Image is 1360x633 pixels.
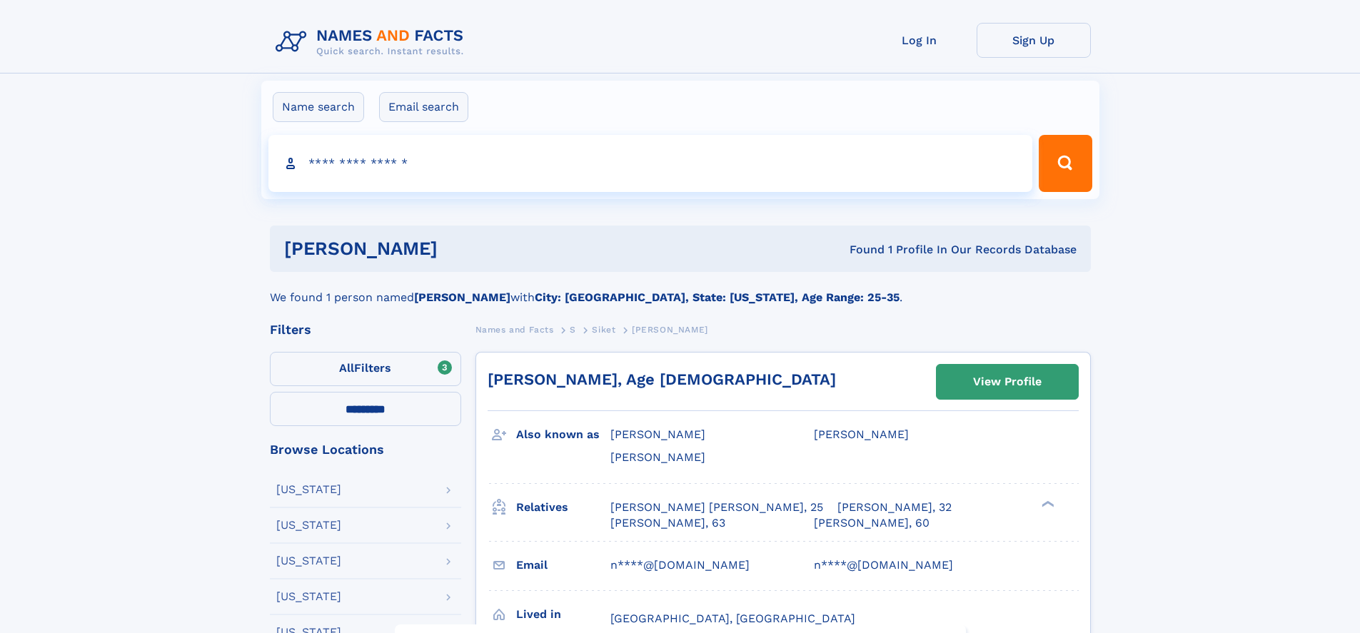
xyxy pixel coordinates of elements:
[270,352,461,386] label: Filters
[814,427,909,441] span: [PERSON_NAME]
[475,320,554,338] a: Names and Facts
[270,443,461,456] div: Browse Locations
[284,240,644,258] h1: [PERSON_NAME]
[937,365,1078,399] a: View Profile
[610,515,725,531] a: [PERSON_NAME], 63
[570,320,576,338] a: S
[610,450,705,464] span: [PERSON_NAME]
[516,495,610,520] h3: Relatives
[610,612,855,625] span: [GEOGRAPHIC_DATA], [GEOGRAPHIC_DATA]
[610,500,823,515] a: [PERSON_NAME] [PERSON_NAME], 25
[592,320,615,338] a: Siket
[837,500,952,515] a: [PERSON_NAME], 32
[273,92,364,122] label: Name search
[1038,499,1055,508] div: ❯
[488,370,836,388] a: [PERSON_NAME], Age [DEMOGRAPHIC_DATA]
[516,553,610,577] h3: Email
[414,290,510,304] b: [PERSON_NAME]
[276,555,341,567] div: [US_STATE]
[268,135,1033,192] input: search input
[379,92,468,122] label: Email search
[570,325,576,335] span: S
[276,520,341,531] div: [US_STATE]
[516,422,610,447] h3: Also known as
[270,323,461,336] div: Filters
[977,23,1091,58] a: Sign Up
[862,23,977,58] a: Log In
[592,325,615,335] span: Siket
[632,325,708,335] span: [PERSON_NAME]
[339,361,354,375] span: All
[276,591,341,602] div: [US_STATE]
[1039,135,1092,192] button: Search Button
[270,272,1091,306] div: We found 1 person named with .
[276,484,341,495] div: [US_STATE]
[270,23,475,61] img: Logo Names and Facts
[535,290,900,304] b: City: [GEOGRAPHIC_DATA], State: [US_STATE], Age Range: 25-35
[610,427,705,441] span: [PERSON_NAME]
[516,602,610,627] h3: Lived in
[814,515,930,531] a: [PERSON_NAME], 60
[973,365,1042,398] div: View Profile
[643,242,1077,258] div: Found 1 Profile In Our Records Database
